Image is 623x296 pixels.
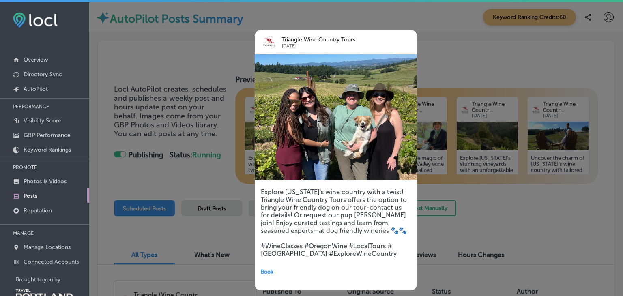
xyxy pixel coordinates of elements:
[24,178,67,185] p: Photos & Videos
[24,193,37,199] p: Posts
[261,34,277,50] img: logo
[13,13,58,28] img: fda3e92497d09a02dc62c9cd864e3231.png
[24,86,48,92] p: AutoPilot
[24,258,79,265] p: Connected Accounts
[24,71,62,78] p: Directory Sync
[261,188,411,257] h5: Explore [US_STATE]'s wine country with a twist! Triangle Wine Country Tours offers the option to ...
[24,244,71,251] p: Manage Locations
[282,36,395,43] p: Triangle Wine Country Tours
[261,264,411,280] a: Book
[24,207,52,214] p: Reputation
[24,132,71,139] p: GBP Performance
[24,146,71,153] p: Keyword Rankings
[24,117,61,124] p: Visibility Score
[255,54,417,180] img: e98a9ef5-9434-4fee-ad8c-289bce154874MGCassi.jpg
[282,43,395,49] p: [DATE]
[24,56,48,63] p: Overview
[16,277,89,283] p: Brought to you by
[261,269,273,275] span: Book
